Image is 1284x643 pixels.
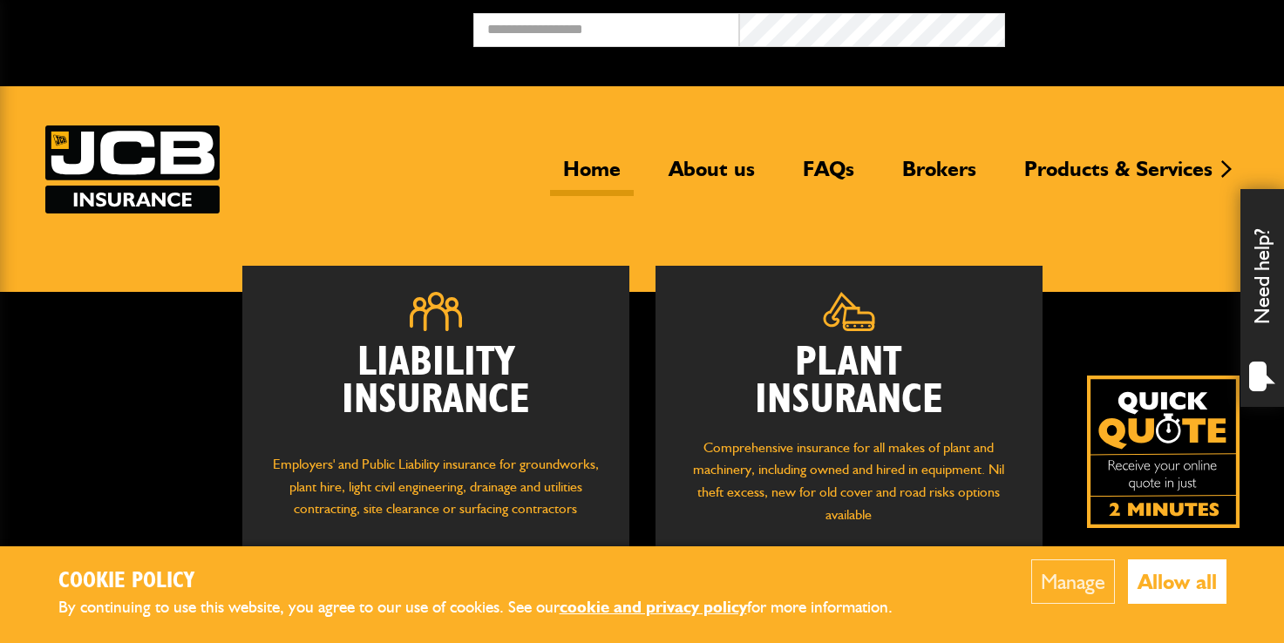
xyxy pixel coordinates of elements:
[268,453,603,537] p: Employers' and Public Liability insurance for groundworks, plant hire, light civil engineering, d...
[1240,189,1284,407] div: Need help?
[550,156,634,196] a: Home
[889,156,989,196] a: Brokers
[790,156,867,196] a: FAQs
[1087,376,1240,528] a: Get your insurance quote isn just 2-minutes
[58,568,921,595] h2: Cookie Policy
[682,344,1016,419] h2: Plant Insurance
[1011,156,1226,196] a: Products & Services
[682,437,1016,525] p: Comprehensive insurance for all makes of plant and machinery, including owned and hired in equipm...
[656,156,768,196] a: About us
[45,125,220,213] img: JCB Insurance Services logo
[1128,559,1226,604] button: Allow all
[58,594,921,621] p: By continuing to use this website, you agree to our use of cookies. See our for more information.
[268,344,603,437] h2: Liability Insurance
[1087,376,1240,528] img: Quick Quote
[45,125,220,213] a: JCB Insurance Services
[1031,559,1115,604] button: Manage
[560,597,747,617] a: cookie and privacy policy
[1005,13,1271,40] button: Broker Login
